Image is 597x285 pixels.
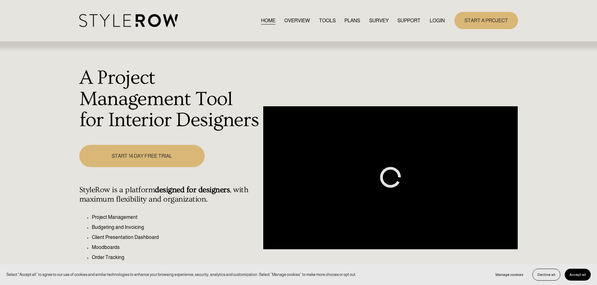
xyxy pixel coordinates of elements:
[565,269,591,281] button: Accept all
[79,14,178,27] img: StyleRow
[79,145,205,167] a: START 14 DAY FREE TRIAL
[155,185,230,194] strong: designed for designers
[491,269,528,281] button: Manage cookies
[284,16,310,25] a: OVERVIEW
[397,16,421,25] a: folder dropdown
[6,272,356,277] p: Select “Accept all” to agree to our use of cookies and similar technologies to enhance your brows...
[79,67,260,131] h1: A Project Management Tool for Interior Designers
[92,254,260,261] p: Order Tracking
[261,16,275,25] a: HOME
[344,16,360,25] a: PLANS
[319,16,336,25] a: TOOLS
[92,244,260,251] p: Moodboards
[92,224,260,231] p: Budgeting and Invoicing
[430,16,445,25] a: LOGIN
[537,272,555,277] span: Decline all
[454,12,518,29] a: START A PROJECT
[397,17,421,24] span: SUPPORT
[532,269,560,281] button: Decline all
[495,272,523,277] span: Manage cookies
[369,16,389,25] a: SURVEY
[569,272,586,277] span: Accept all
[92,234,260,241] p: Client Presentation Dashboard
[92,214,260,221] p: Project Management
[79,185,260,204] h4: StyleRow is a platform , with maximum flexibility and organization.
